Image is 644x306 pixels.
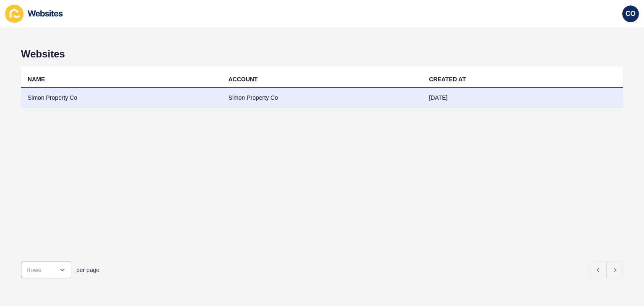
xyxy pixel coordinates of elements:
[21,48,623,60] h1: Websites
[229,75,258,83] div: ACCOUNT
[21,88,222,108] td: Simon Property Co
[28,75,45,83] div: NAME
[222,88,423,108] td: Simon Property Co
[76,266,99,274] span: per page
[626,10,636,18] span: CO
[422,88,623,108] td: [DATE]
[429,75,466,83] div: CREATED AT
[21,262,71,278] div: open menu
